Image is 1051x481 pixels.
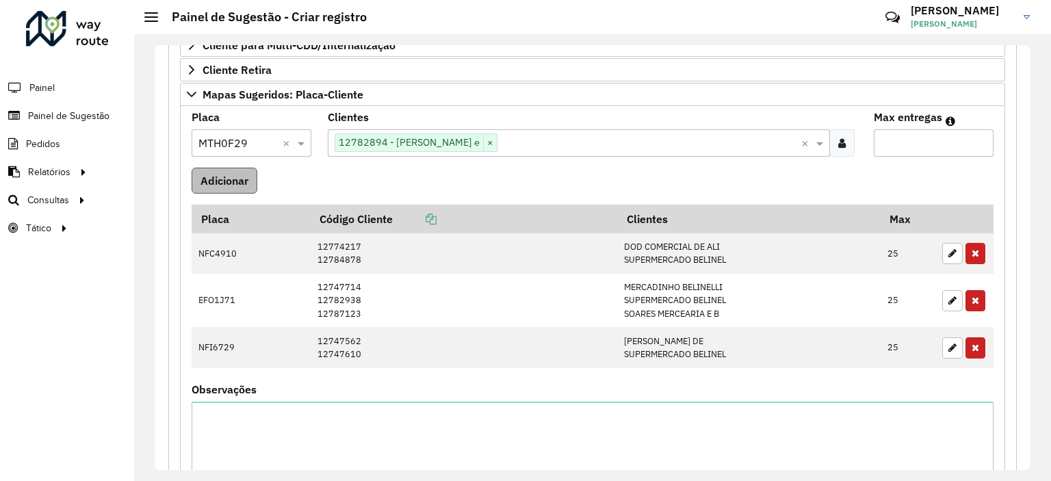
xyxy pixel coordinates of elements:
[28,109,109,123] span: Painel de Sugestão
[881,233,935,274] td: 25
[881,274,935,328] td: 25
[283,135,294,151] span: Clear all
[393,212,437,226] a: Copiar
[192,205,310,233] th: Placa
[617,205,881,233] th: Clientes
[801,135,813,151] span: Clear all
[180,83,1005,106] a: Mapas Sugeridos: Placa-Cliente
[617,274,881,328] td: MERCADINHO BELINELLI SUPERMERCADO BELINEL SOARES MERCEARIA E B
[192,381,257,398] label: Observações
[192,327,310,367] td: NFI6729
[180,58,1005,81] a: Cliente Retira
[192,233,310,274] td: NFC4910
[881,327,935,367] td: 25
[192,168,257,194] button: Adicionar
[192,109,220,125] label: Placa
[878,3,907,32] a: Contato Rápido
[617,327,881,367] td: [PERSON_NAME] DE SUPERMERCADO BELINEL
[29,81,55,95] span: Painel
[881,205,935,233] th: Max
[28,165,70,179] span: Relatórios
[946,116,955,127] em: Máximo de clientes que serão colocados na mesma rota com os clientes informados
[310,274,617,328] td: 12747714 12782938 12787123
[310,327,617,367] td: 12747562 12747610
[158,10,367,25] h2: Painel de Sugestão - Criar registro
[328,109,369,125] label: Clientes
[310,233,617,274] td: 12774217 12784878
[203,64,272,75] span: Cliente Retira
[911,4,1013,17] h3: [PERSON_NAME]
[335,134,483,151] span: 12782894 - [PERSON_NAME] e
[180,34,1005,57] a: Cliente para Multi-CDD/Internalização
[310,205,617,233] th: Código Cliente
[203,89,363,100] span: Mapas Sugeridos: Placa-Cliente
[26,221,51,235] span: Tático
[483,135,497,151] span: ×
[911,18,1013,30] span: [PERSON_NAME]
[26,137,60,151] span: Pedidos
[874,109,942,125] label: Max entregas
[27,193,69,207] span: Consultas
[617,233,881,274] td: DOD COMERCIAL DE ALI SUPERMERCADO BELINEL
[192,274,310,328] td: EFO1J71
[203,40,395,51] span: Cliente para Multi-CDD/Internalização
